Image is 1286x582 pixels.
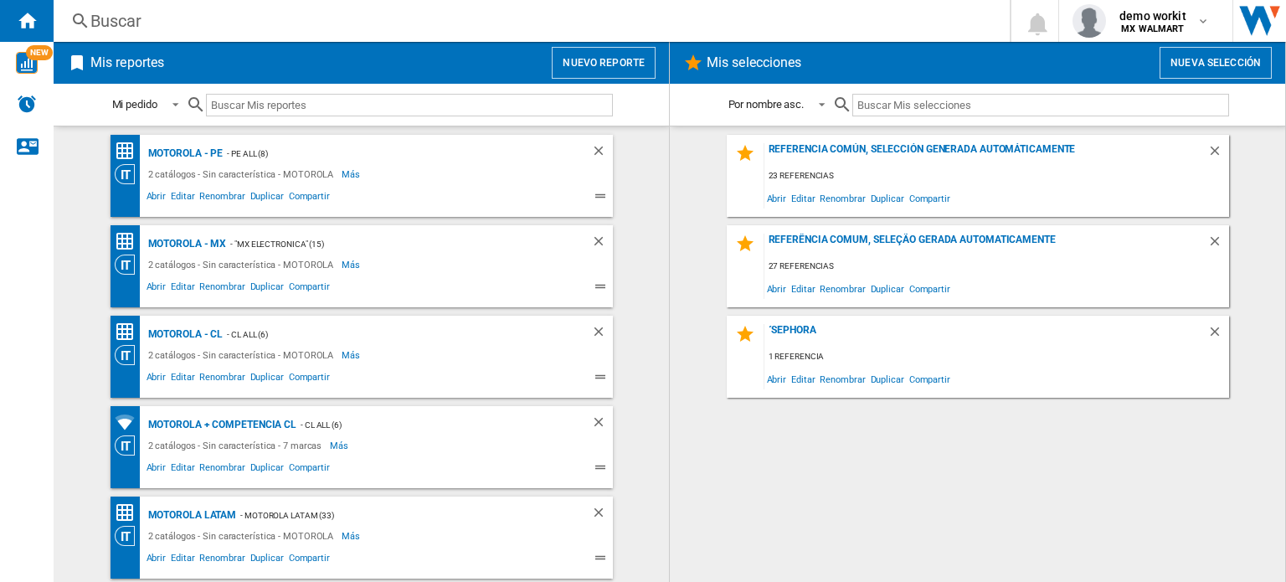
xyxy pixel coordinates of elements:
[223,324,557,345] div: - CL ALL (6)
[789,277,817,300] span: Editar
[115,412,144,433] div: Cobertura de marcas
[1207,324,1229,347] div: Borrar
[144,188,169,209] span: Abrir
[197,279,247,299] span: Renombrar
[817,368,867,390] span: Renombrar
[144,369,169,389] span: Abrir
[789,368,817,390] span: Editar
[342,526,363,546] span: Más
[868,368,907,390] span: Duplicar
[852,94,1228,116] input: Buscar Mis selecciones
[248,188,286,209] span: Duplicar
[168,188,197,209] span: Editar
[1119,8,1186,24] span: demo workit
[248,279,286,299] span: Duplicar
[591,143,613,164] div: Borrar
[223,143,557,164] div: - PE ALL (8)
[286,369,332,389] span: Compartir
[115,231,144,252] div: Matriz de precios
[87,47,167,79] h2: Mis reportes
[342,255,363,275] span: Más
[286,188,332,209] span: Compartir
[17,94,37,114] img: alerts-logo.svg
[144,143,224,164] div: MOTOROLA - PE
[90,9,966,33] div: Buscar
[764,324,1207,347] div: ´sephora
[764,143,1207,166] div: Referencia común, selección generada automáticamente
[144,460,169,480] span: Abrir
[728,98,805,111] div: Por nombre asc.
[764,166,1229,187] div: 23 referencias
[907,277,953,300] span: Compartir
[764,347,1229,368] div: 1 referencia
[868,187,907,209] span: Duplicar
[764,368,790,390] span: Abrir
[168,550,197,570] span: Editar
[591,505,613,526] div: Borrar
[197,369,247,389] span: Renombrar
[1160,47,1272,79] button: Nueva selección
[1207,234,1229,256] div: Borrar
[16,52,38,74] img: wise-card.svg
[764,187,790,209] span: Abrir
[817,277,867,300] span: Renombrar
[115,322,144,343] div: Matriz de precios
[115,255,144,275] div: Visión Categoría
[591,234,613,255] div: Borrar
[591,415,613,435] div: Borrar
[342,164,363,184] span: Más
[112,98,157,111] div: Mi pedido
[1121,23,1184,34] b: MX WALMART
[168,369,197,389] span: Editar
[286,279,332,299] span: Compartir
[296,415,557,435] div: - CL ALL (6)
[764,277,790,300] span: Abrir
[115,435,144,456] div: Visión Categoría
[144,279,169,299] span: Abrir
[168,279,197,299] span: Editar
[907,368,953,390] span: Compartir
[115,526,144,546] div: Visión Categoría
[206,94,613,116] input: Buscar Mis reportes
[144,345,342,365] div: 2 catálogos - Sin característica - MOTOROLA
[342,345,363,365] span: Más
[168,460,197,480] span: Editar
[115,141,144,162] div: Matriz de precios
[236,505,557,526] div: - Motorola Latam (33)
[144,505,237,526] div: MOTOROLA Latam
[907,187,953,209] span: Compartir
[552,47,656,79] button: Nuevo reporte
[144,415,297,435] div: Motorola + competencia CL
[868,277,907,300] span: Duplicar
[144,234,227,255] div: MOTOROLA - MX
[286,550,332,570] span: Compartir
[144,164,342,184] div: 2 catálogos - Sin característica - MOTOROLA
[330,435,351,456] span: Más
[144,526,342,546] div: 2 catálogos - Sin característica - MOTOROLA
[703,47,805,79] h2: Mis selecciones
[144,550,169,570] span: Abrir
[226,234,557,255] div: - "MX ELECTRONICA" (15)
[197,188,247,209] span: Renombrar
[115,502,144,523] div: Matriz de precios
[764,256,1229,277] div: 27 referencias
[144,255,342,275] div: 2 catálogos - Sin característica - MOTOROLA
[115,164,144,184] div: Visión Categoría
[789,187,817,209] span: Editar
[115,345,144,365] div: Visión Categoría
[1073,4,1106,38] img: profile.jpg
[817,187,867,209] span: Renombrar
[764,234,1207,256] div: Referência comum, seleção gerada automaticamente
[26,45,53,60] span: NEW
[197,460,247,480] span: Renombrar
[144,324,224,345] div: MOTOROLA - CL
[197,550,247,570] span: Renombrar
[144,435,331,456] div: 2 catálogos - Sin característica - 7 marcas
[248,550,286,570] span: Duplicar
[248,460,286,480] span: Duplicar
[1207,143,1229,166] div: Borrar
[248,369,286,389] span: Duplicar
[286,460,332,480] span: Compartir
[591,324,613,345] div: Borrar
